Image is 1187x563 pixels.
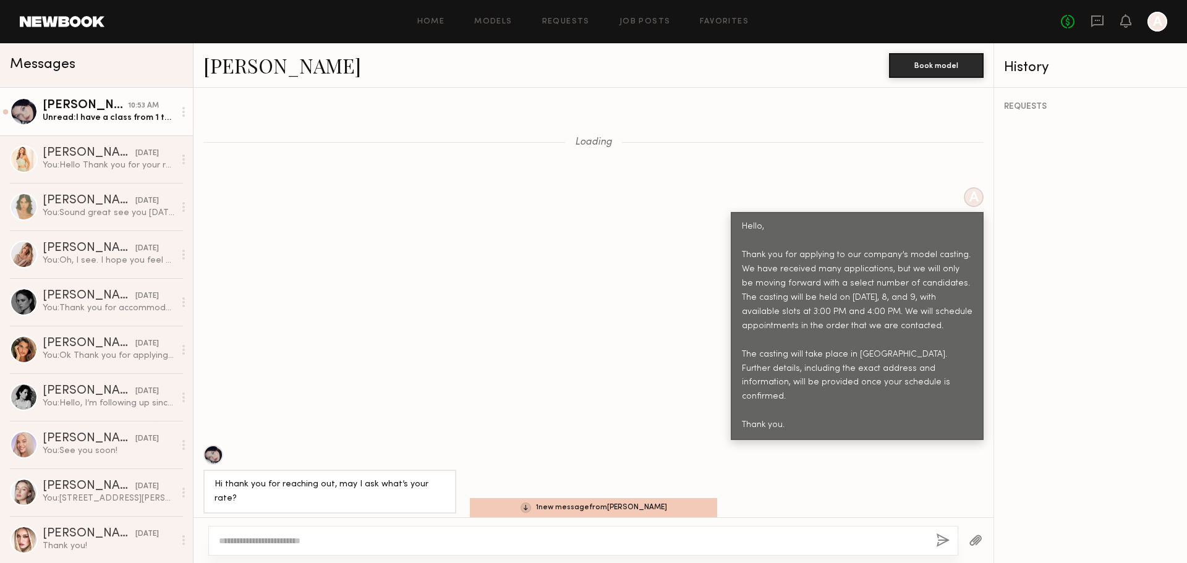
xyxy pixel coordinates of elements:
[135,290,159,302] div: [DATE]
[43,445,174,457] div: You: See you soon!
[43,242,135,255] div: [PERSON_NAME]
[470,498,717,517] div: 1 new message from [PERSON_NAME]
[135,338,159,350] div: [DATE]
[43,493,174,504] div: You: [STREET_ADDRESS][PERSON_NAME]. You are scheduled for casting [DATE] 3pm See you then.
[43,302,174,314] div: You: Thank you for accommodating the sudden change. Then I will schedule you for [DATE] 3pm. Than...
[43,528,135,540] div: [PERSON_NAME]
[43,195,135,207] div: [PERSON_NAME]
[43,290,135,302] div: [PERSON_NAME]
[43,337,135,350] div: [PERSON_NAME]
[43,397,174,409] div: You: Hello, I’m following up since I haven’t received a response from you. I would appreciate it ...
[1004,61,1177,75] div: History
[889,59,984,70] a: Book model
[135,243,159,255] div: [DATE]
[215,478,445,506] div: Hi thank you for reaching out, may I ask what’s your rate?
[889,53,984,78] button: Book model
[135,386,159,397] div: [DATE]
[135,528,159,540] div: [DATE]
[43,255,174,266] div: You: Oh, I see. I hope you feel better. I can schedule you for [DATE] 4pm. Does that work for you?
[474,18,512,26] a: Models
[43,147,135,159] div: [PERSON_NAME]
[43,207,174,219] div: You: Sound great see you [DATE] 2pm.
[203,52,361,78] a: [PERSON_NAME]
[619,18,671,26] a: Job Posts
[10,57,75,72] span: Messages
[575,137,612,148] span: Loading
[43,350,174,362] div: You: Ok Thank you for applying, have a great day.
[43,540,174,552] div: Thank you!
[542,18,590,26] a: Requests
[135,433,159,445] div: [DATE]
[43,385,135,397] div: [PERSON_NAME]
[1004,103,1177,111] div: REQUESTS
[43,159,174,171] div: You: Hello Thank you for your reply. About [DATE] I can put you at 4pm. Is it work for you?
[742,220,972,433] div: Hello, Thank you for applying to our company’s model casting. We have received many applications,...
[417,18,445,26] a: Home
[1147,12,1167,32] a: A
[128,100,159,112] div: 10:53 AM
[43,99,128,112] div: [PERSON_NAME]
[135,481,159,493] div: [DATE]
[135,195,159,207] div: [DATE]
[700,18,749,26] a: Favorites
[43,480,135,493] div: [PERSON_NAME]
[43,433,135,445] div: [PERSON_NAME]
[135,148,159,159] div: [DATE]
[43,112,174,124] div: Unread: I have a class from 1 to 2 [DATE], looks like I can’t make it to the casting then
